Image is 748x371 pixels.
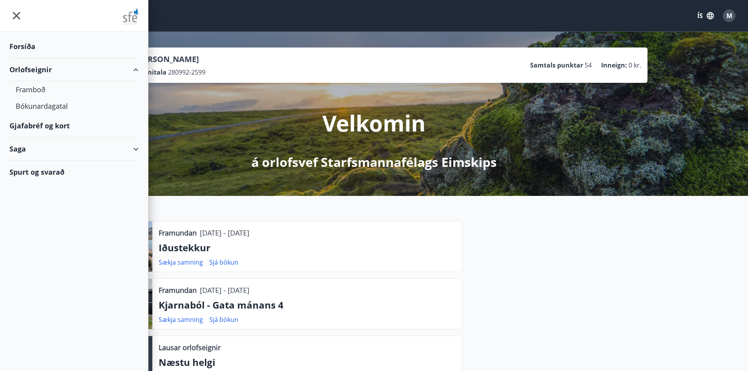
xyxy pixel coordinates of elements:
[159,298,455,312] p: Kjarnaból - Gata mánans 4
[209,315,238,324] a: Sjá bókun
[629,61,641,69] span: 0 kr.
[200,228,249,238] p: [DATE] - [DATE]
[693,9,718,23] button: ÍS
[168,68,205,77] span: 280992-2599
[530,61,583,69] p: Samtals punktar
[9,58,139,81] div: Orlofseignir
[585,61,592,69] span: 54
[159,285,197,295] p: Framundan
[9,161,139,183] div: Spurt og svarað
[159,241,455,254] p: Iðustekkur
[720,6,739,25] button: M
[123,9,139,24] img: union_logo
[9,9,24,23] button: menu
[9,114,139,137] div: Gjafabréf og kort
[159,315,203,324] a: Sækja samning
[322,108,426,138] p: Velkomin
[159,258,203,267] a: Sækja samning
[16,98,132,114] div: Bókunardagatal
[200,285,249,295] p: [DATE] - [DATE]
[159,356,455,369] p: Næstu helgi
[251,154,497,171] p: á orlofsvef Starfsmannafélags Eimskips
[726,11,732,20] span: M
[159,228,197,238] p: Framundan
[135,68,166,77] p: Kennitala
[9,35,139,58] div: Forsíða
[601,61,627,69] p: Inneign :
[16,81,132,98] div: Framboð
[209,258,238,267] a: Sjá bókun
[135,54,205,65] p: [PERSON_NAME]
[9,137,139,161] div: Saga
[159,342,221,353] p: Lausar orlofseignir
